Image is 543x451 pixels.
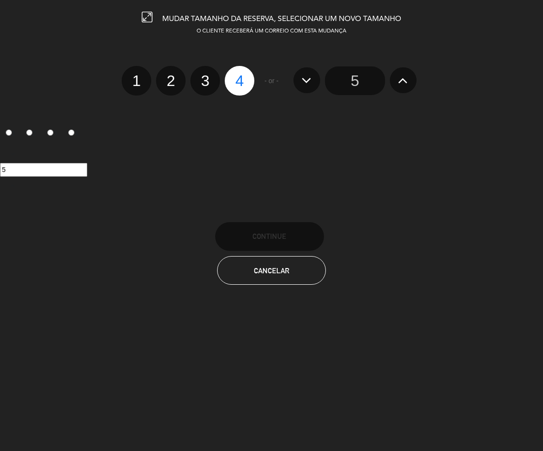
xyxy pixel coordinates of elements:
label: 2 [156,66,186,96]
span: CONTINUE [252,232,286,240]
span: - or - [264,75,279,86]
span: Cancelar [254,267,289,275]
label: 2 [21,126,42,142]
label: 3 [190,66,220,96]
input: 3 [47,129,53,136]
button: CONTINUE [215,222,324,251]
input: 4 [68,129,74,136]
input: 1 [6,129,12,136]
label: 3 [42,126,63,142]
span: O CLIENTE RECEBERÁ UM CORREIO COM ESTA MUDANÇA [197,29,346,34]
input: 2 [26,129,32,136]
button: Cancelar [217,256,326,285]
label: 1 [122,66,151,96]
label: 4 [63,126,84,142]
label: 4 [225,66,254,96]
span: MUDAR TAMANHO DA RESERVA, SELECIONAR UM NOVO TAMANHO [162,15,401,23]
